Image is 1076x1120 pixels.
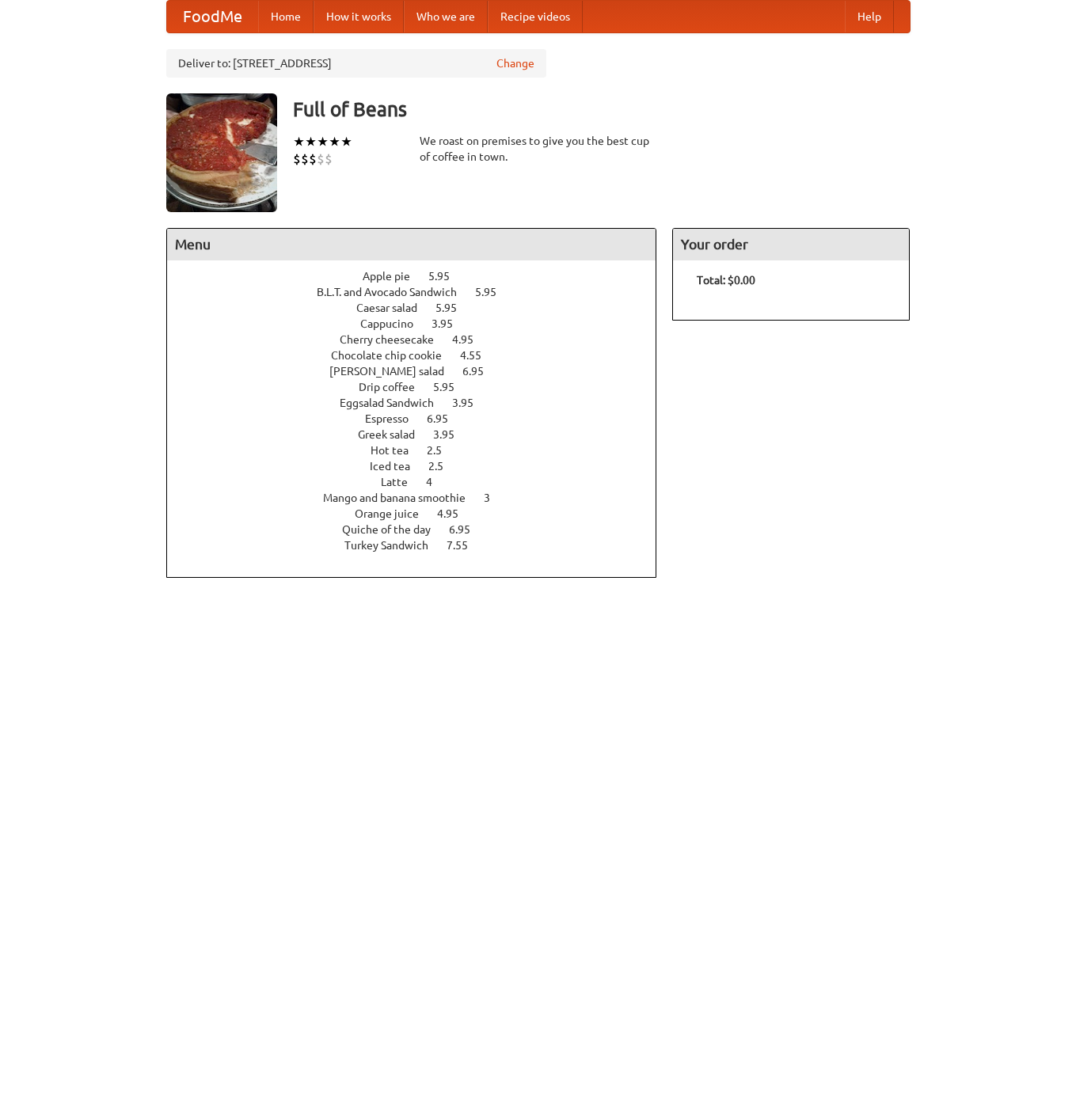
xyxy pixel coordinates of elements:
span: 5.95 [433,381,470,393]
li: $ [325,150,333,168]
span: 4 [426,476,448,488]
span: Espresso [365,412,424,425]
span: 6.95 [449,523,486,536]
span: 4.95 [437,507,474,520]
a: [PERSON_NAME] salad 6.95 [329,365,513,378]
span: 5.95 [428,270,466,283]
span: 3.95 [432,317,469,330]
span: 4.55 [460,349,497,362]
li: ★ [329,133,340,150]
span: 5.95 [435,302,473,314]
span: [PERSON_NAME] salad [329,365,460,378]
span: 6.95 [462,365,500,378]
a: Mango and banana smoothie 3 [323,492,519,504]
span: 4.95 [452,333,489,346]
span: Drip coffee [359,381,431,393]
a: Recipe videos [488,1,583,32]
li: $ [309,150,317,168]
span: Apple pie [363,270,426,283]
a: Drip coffee 5.95 [359,381,484,393]
span: 2.5 [428,460,459,473]
a: Turkey Sandwich 7.55 [344,539,497,552]
a: Chocolate chip cookie 4.55 [331,349,511,362]
a: Caesar salad 5.95 [356,302,486,314]
span: Eggsalad Sandwich [340,397,450,409]
span: 7.55 [447,539,484,552]
a: FoodMe [167,1,258,32]
span: Iced tea [370,460,426,473]
a: Who we are [404,1,488,32]
span: 3.95 [452,397,489,409]
li: $ [293,150,301,168]
a: Quiche of the day 6.95 [342,523,500,536]
a: How it works [314,1,404,32]
span: 2.5 [427,444,458,457]
span: Cherry cheesecake [340,333,450,346]
a: B.L.T. and Avocado Sandwich 5.95 [317,286,526,298]
span: Orange juice [355,507,435,520]
a: Help [845,1,894,32]
li: $ [317,150,325,168]
a: Iced tea 2.5 [370,460,473,473]
li: ★ [305,133,317,150]
img: angular.jpg [166,93,277,212]
span: 3 [484,492,506,504]
a: Greek salad 3.95 [358,428,484,441]
h4: Your order [673,229,909,260]
span: 3.95 [433,428,470,441]
div: We roast on premises to give you the best cup of coffee in town. [420,133,657,165]
span: Quiche of the day [342,523,447,536]
li: $ [301,150,309,168]
a: Latte 4 [381,476,462,488]
li: ★ [340,133,352,150]
span: Greek salad [358,428,431,441]
a: Espresso 6.95 [365,412,477,425]
span: Chocolate chip cookie [331,349,458,362]
li: ★ [317,133,329,150]
h3: Full of Beans [293,93,911,125]
a: Home [258,1,314,32]
span: 6.95 [427,412,464,425]
span: 5.95 [475,286,512,298]
a: Hot tea 2.5 [371,444,471,457]
h4: Menu [167,229,656,260]
span: Mango and banana smoothie [323,492,481,504]
a: Cappucino 3.95 [360,317,482,330]
li: ★ [293,133,305,150]
a: Eggsalad Sandwich 3.95 [340,397,503,409]
span: Cappucino [360,317,429,330]
span: Turkey Sandwich [344,539,444,552]
div: Deliver to: [STREET_ADDRESS] [166,49,546,78]
a: Change [496,55,534,71]
span: Hot tea [371,444,424,457]
a: Apple pie 5.95 [363,270,479,283]
a: Orange juice 4.95 [355,507,488,520]
span: B.L.T. and Avocado Sandwich [317,286,473,298]
span: Latte [381,476,424,488]
span: Caesar salad [356,302,433,314]
a: Cherry cheesecake 4.95 [340,333,503,346]
b: Total: $0.00 [697,274,755,287]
